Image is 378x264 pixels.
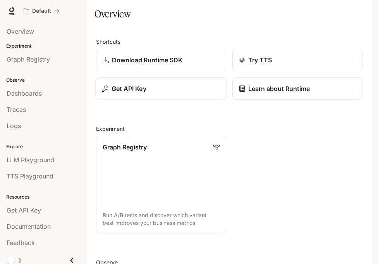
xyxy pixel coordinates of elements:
[94,6,131,22] h1: Overview
[248,55,272,65] p: Try TTS
[232,77,363,100] a: Learn about Runtime
[248,84,310,93] p: Learn about Runtime
[96,38,363,46] h2: Shortcuts
[232,49,363,71] a: Try TTS
[112,55,182,65] p: Download Runtime SDK
[112,84,146,93] p: Get API Key
[103,211,220,227] p: Run A/B tests and discover which variant best improves your business metrics
[95,77,227,100] button: Get API Key
[96,49,226,71] a: Download Runtime SDK
[20,3,63,19] button: All workspaces
[103,142,147,152] p: Graph Registry
[96,136,226,233] a: Graph RegistryRun A/B tests and discover which variant best improves your business metrics
[32,8,51,14] p: Default
[96,125,363,133] h2: Experiment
